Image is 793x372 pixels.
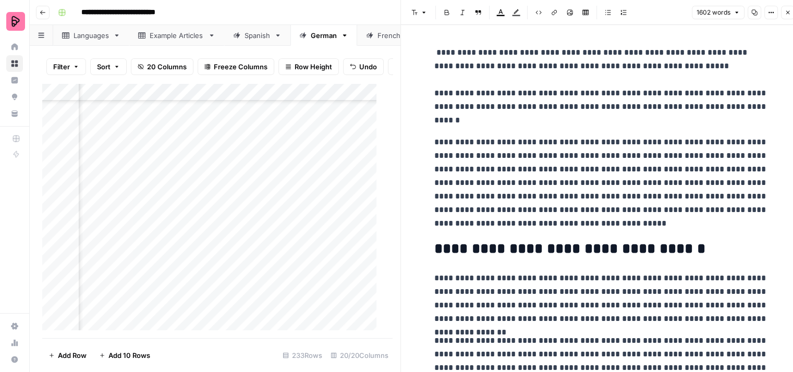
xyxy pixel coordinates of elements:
span: Freeze Columns [214,61,267,72]
span: 1602 words [697,8,730,17]
button: Freeze Columns [198,58,274,75]
button: Sort [90,58,127,75]
a: Example Articles [129,25,224,46]
a: Usage [6,334,23,351]
a: Browse [6,55,23,72]
div: French [377,30,401,41]
button: Row Height [278,58,339,75]
div: 20/20 Columns [326,347,393,364]
span: Add 10 Rows [108,350,150,361]
button: Filter [46,58,86,75]
a: Your Data [6,105,23,122]
button: Add 10 Rows [93,347,156,364]
div: Languages [74,30,109,41]
a: German [290,25,357,46]
span: Add Row [58,350,87,361]
div: German [311,30,337,41]
button: Add Row [42,347,93,364]
span: Row Height [295,61,332,72]
a: Opportunities [6,89,23,105]
a: French [357,25,421,46]
button: Workspace: Preply [6,8,23,34]
button: 20 Columns [131,58,193,75]
a: Insights [6,72,23,89]
a: Languages [53,25,129,46]
div: Example Articles [150,30,204,41]
button: 1602 words [692,6,745,19]
span: 20 Columns [147,61,187,72]
a: Settings [6,318,23,334]
div: Spanish [245,30,270,41]
button: Undo [343,58,384,75]
span: Undo [359,61,377,72]
img: Preply Logo [6,12,25,31]
div: 233 Rows [278,347,326,364]
a: Home [6,39,23,55]
span: Filter [53,61,70,72]
a: Spanish [224,25,290,46]
button: Help + Support [6,351,23,368]
span: Sort [97,61,111,72]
